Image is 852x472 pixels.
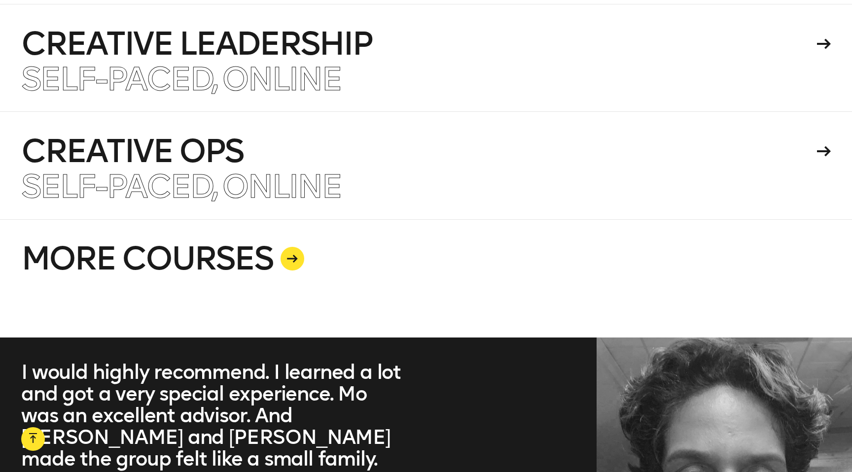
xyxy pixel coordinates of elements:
span: Self-paced, Online [21,60,341,99]
h4: Creative Leadership [21,28,814,60]
a: MORE COURSES [21,219,831,337]
span: Self-paced, Online [21,167,341,206]
blockquote: I would highly recommend. I learned a lot and got a very special experience. Mo was an excellent ... [21,361,405,470]
h4: Creative Ops [21,135,814,167]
